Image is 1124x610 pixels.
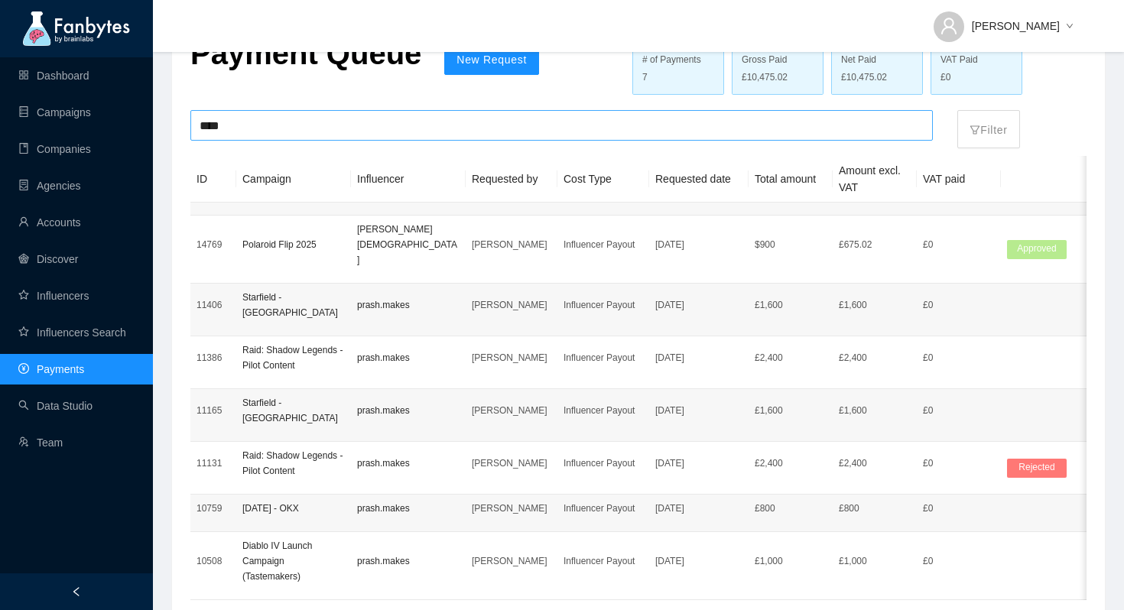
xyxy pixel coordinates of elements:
[357,501,460,516] p: prash.makes
[197,553,230,569] p: 10508
[18,143,91,155] a: bookCompanies
[923,553,995,569] p: £0
[940,17,958,35] span: user
[242,237,345,252] p: Polaroid Flip 2025
[970,114,1007,138] p: Filter
[970,125,980,135] span: filter
[472,297,551,313] p: [PERSON_NAME]
[1007,240,1067,259] span: Approved
[472,403,551,418] p: [PERSON_NAME]
[839,403,911,418] p: £1,600
[18,106,91,118] a: databaseCampaigns
[839,501,911,516] p: £800
[242,501,345,516] p: [DATE] - OKX
[357,350,460,365] p: prash.makes
[755,297,827,313] p: £ 1,600
[357,456,460,471] p: prash.makes
[833,156,917,203] th: Amount excl. VAT
[940,70,950,85] span: £0
[655,403,742,418] p: [DATE]
[564,403,643,418] p: Influencer Payout
[456,54,527,66] span: New Request
[242,538,345,584] p: Diablo IV Launch Campaign (Tastemakers)
[749,156,833,203] th: Total amount
[197,501,230,516] p: 10759
[839,350,911,365] p: £2,400
[755,456,827,471] p: £ 2,400
[18,326,126,339] a: starInfluencers Search
[357,403,460,418] p: prash.makes
[564,501,643,516] p: Influencer Payout
[564,553,643,569] p: Influencer Payout
[564,456,643,471] p: Influencer Payout
[351,156,466,203] th: Influencer
[923,350,995,365] p: £0
[972,18,1060,34] span: [PERSON_NAME]
[655,237,742,252] p: [DATE]
[18,253,78,265] a: radar-chartDiscover
[190,156,236,203] th: ID
[742,53,814,67] div: Gross Paid
[466,156,557,203] th: Requested by
[755,553,827,569] p: £ 1,000
[655,350,742,365] p: [DATE]
[564,237,643,252] p: Influencer Payout
[655,553,742,569] p: [DATE]
[839,297,911,313] p: £1,600
[755,403,827,418] p: £ 1,600
[839,553,911,569] p: £1,000
[957,110,1019,148] button: filterFilter
[923,501,995,516] p: £0
[755,501,827,516] p: £ 800
[841,53,913,67] div: Net Paid
[655,297,742,313] p: [DATE]
[357,297,460,313] p: prash.makes
[557,156,649,203] th: Cost Type
[655,501,742,516] p: [DATE]
[357,553,460,569] p: prash.makes
[197,237,230,252] p: 14769
[197,350,230,365] p: 11386
[242,342,345,373] p: Raid: Shadow Legends - Pilot Content
[18,400,93,412] a: searchData Studio
[18,180,81,192] a: containerAgencies
[923,297,995,313] p: £0
[472,456,551,471] p: [PERSON_NAME]
[839,237,911,252] p: £675.02
[923,403,995,418] p: £0
[472,501,551,516] p: [PERSON_NAME]
[197,403,230,418] p: 11165
[357,222,460,268] p: [PERSON_NAME][DEMOGRAPHIC_DATA]
[755,350,827,365] p: £ 2,400
[242,448,345,479] p: Raid: Shadow Legends - Pilot Content
[18,363,84,375] a: pay-circlePayments
[1066,22,1074,31] span: down
[472,553,551,569] p: [PERSON_NAME]
[472,237,551,252] p: [PERSON_NAME]
[564,297,643,313] p: Influencer Payout
[642,53,714,67] div: # of Payments
[190,35,421,72] p: Payment Queue
[18,216,81,229] a: userAccounts
[921,8,1086,32] button: [PERSON_NAME]down
[923,237,995,252] p: £0
[940,53,1012,67] div: VAT Paid
[18,70,89,82] a: appstoreDashboard
[1007,459,1067,478] span: Rejected
[197,297,230,313] p: 11406
[242,395,345,426] p: Starfield - [GEOGRAPHIC_DATA]
[649,156,749,203] th: Requested date
[18,290,89,302] a: starInfluencers
[197,456,230,471] p: 11131
[236,156,351,203] th: Campaign
[917,156,1001,203] th: VAT paid
[472,350,551,365] p: [PERSON_NAME]
[242,290,345,320] p: Starfield - [GEOGRAPHIC_DATA]
[923,456,995,471] p: £0
[642,72,648,83] span: 7
[655,456,742,471] p: [DATE]
[841,70,887,85] span: £10,475.02
[18,436,63,449] a: usergroup-addTeam
[839,456,911,471] p: £2,400
[444,44,539,75] button: New Request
